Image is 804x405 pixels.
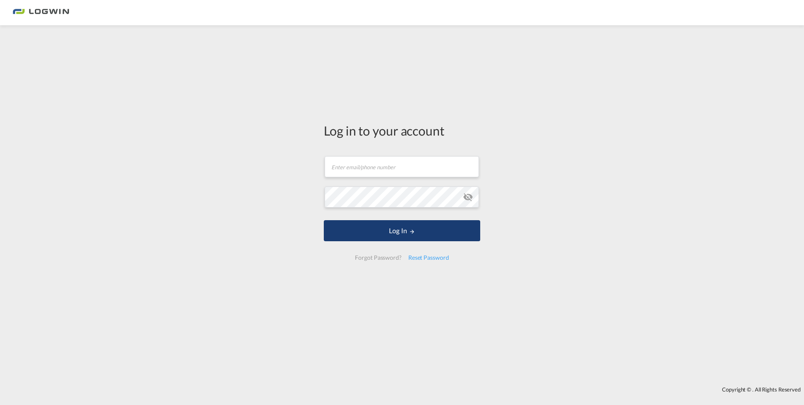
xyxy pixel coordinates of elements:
div: Reset Password [405,250,452,265]
md-icon: icon-eye-off [463,192,473,202]
div: Log in to your account [324,122,480,139]
input: Enter email/phone number [325,156,479,177]
img: bc73a0e0d8c111efacd525e4c8ad7d32.png [13,3,69,22]
button: LOGIN [324,220,480,241]
div: Forgot Password? [352,250,405,265]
